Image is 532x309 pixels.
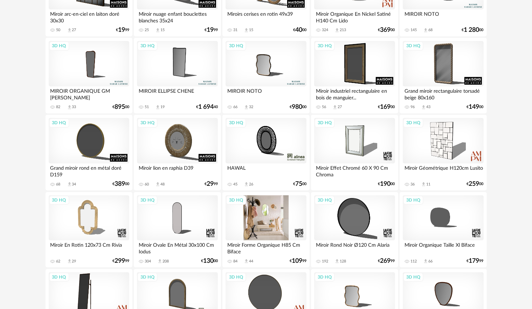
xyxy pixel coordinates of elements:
[423,259,428,264] span: Download icon
[160,182,165,187] div: 48
[423,28,428,33] span: Download icon
[244,105,249,110] span: Download icon
[290,259,306,264] div: € 99
[72,182,76,187] div: 34
[467,259,484,264] div: € 99
[226,9,306,23] div: Miroirs cerises en rotin 49x39
[462,28,484,33] div: € 00
[157,259,163,264] span: Download icon
[469,259,479,264] span: 179
[293,28,306,33] div: € 00
[311,38,398,113] a: 3D HQ Miroir industriel rectangulaire en bois de manguier... 56 Download icon 27 €16900
[233,105,237,110] div: 66
[201,259,218,264] div: € 00
[226,273,246,282] div: 3D HQ
[293,182,306,187] div: € 00
[196,105,218,110] div: € 40
[155,182,160,187] span: Download icon
[112,105,129,110] div: € 00
[290,105,306,110] div: € 00
[380,182,391,187] span: 190
[207,28,214,33] span: 19
[115,182,125,187] span: 389
[410,182,415,187] div: 36
[403,196,423,205] div: 3D HQ
[67,28,72,33] span: Download icon
[226,196,246,205] div: 3D HQ
[315,41,335,50] div: 3D HQ
[145,28,149,33] div: 25
[292,259,302,264] span: 109
[249,259,253,264] div: 44
[160,28,165,33] div: 15
[378,182,395,187] div: € 00
[378,259,395,264] div: € 99
[400,192,486,268] a: 3D HQ Miroir Organique Taille Xl Biface 112 Download icon 66 €17999
[426,105,430,110] div: 43
[137,86,217,100] div: MIROIR ELLIPSE CHENE
[378,105,395,110] div: € 00
[338,105,342,110] div: 27
[233,28,237,33] div: 31
[222,192,309,268] a: 3D HQ Miroir Forme Organique H85 Cm Biface 84 Download icon 44 €10999
[315,273,335,282] div: 3D HQ
[137,163,217,177] div: Miroir lion en raphia D39
[403,86,483,100] div: Grand miroir rectangulaire torsadé beige 80x160
[464,28,479,33] span: 1 280
[67,182,72,187] span: Download icon
[116,28,129,33] div: € 99
[322,105,326,110] div: 56
[244,259,249,264] span: Download icon
[403,41,423,50] div: 3D HQ
[46,192,132,268] a: 3D HQ Miroir En Rotin 120x73 Cm Rivia 62 Download icon 29 €29999
[134,192,221,268] a: 3D HQ Miroir Ovale En Métal 30x100 Cm Iodus 304 Download icon 208 €13000
[314,9,395,23] div: Miroir Organique En Nickel Satiné H140 Cm Lido
[380,28,391,33] span: 369
[400,115,486,190] a: 3D HQ Miroir Géométrique H120cm Lusito 36 Download icon 11 €25900
[56,259,61,264] div: 62
[292,105,302,110] span: 980
[49,273,69,282] div: 3D HQ
[249,28,253,33] div: 15
[314,240,395,254] div: Miroir Rond Noir Ø120 Cm Alaria
[112,259,129,264] div: € 99
[295,28,302,33] span: 40
[67,105,72,110] span: Download icon
[49,41,69,50] div: 3D HQ
[334,259,340,264] span: Download icon
[137,196,158,205] div: 3D HQ
[314,163,395,177] div: Miroir Effet Chromé 60 X 90 Cm Chroma
[467,105,484,110] div: € 00
[315,196,335,205] div: 3D HQ
[145,105,149,110] div: 51
[322,28,328,33] div: 324
[49,118,69,127] div: 3D HQ
[469,105,479,110] span: 149
[400,38,486,113] a: 3D HQ Grand miroir rectangulaire torsadé beige 80x160 96 Download icon 43 €14900
[410,259,417,264] div: 112
[410,105,415,110] div: 96
[137,41,158,50] div: 3D HQ
[49,86,129,100] div: MIROIR ORGANIQUE GM [PERSON_NAME]
[467,182,484,187] div: € 00
[244,182,249,187] span: Download icon
[222,115,309,190] a: 3D HQ HAWAL 45 Download icon 26 €7500
[49,9,129,23] div: Miroir arc-en-ciel en laiton doré 30x30
[49,163,129,177] div: Grand miroir rond en métal doré D159
[115,105,125,110] span: 895
[134,38,221,113] a: 3D HQ MIROIR ELLIPSE CHENE 51 Download icon 19 €1 69440
[198,105,214,110] span: 1 694
[315,118,335,127] div: 3D HQ
[403,163,483,177] div: Miroir Géométrique H120cm Lusito
[334,28,340,33] span: Download icon
[67,259,72,264] span: Download icon
[205,182,218,187] div: € 99
[249,182,253,187] div: 26
[340,28,346,33] div: 213
[222,38,309,113] a: 3D HQ MIROIR NOTO 66 Download icon 32 €98000
[410,28,417,33] div: 145
[137,273,158,282] div: 3D HQ
[340,259,346,264] div: 128
[403,118,423,127] div: 3D HQ
[49,196,69,205] div: 3D HQ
